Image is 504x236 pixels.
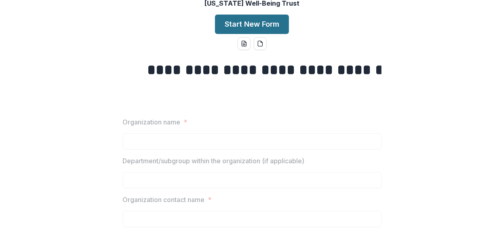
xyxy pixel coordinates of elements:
p: Organization name [123,117,181,127]
button: Start New Form [215,15,289,34]
p: Department/subgroup within the organization (if applicable) [123,156,305,166]
button: word-download [238,37,251,50]
button: pdf-download [254,37,267,50]
p: Organization contact name [123,195,205,204]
